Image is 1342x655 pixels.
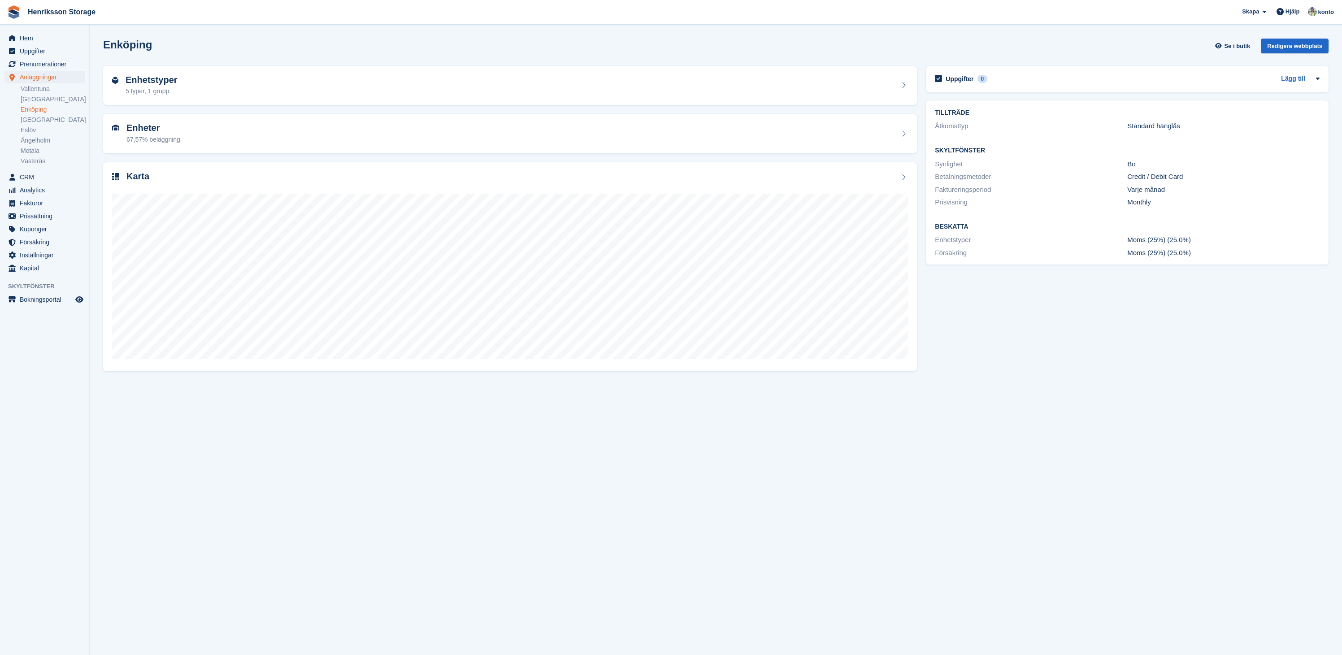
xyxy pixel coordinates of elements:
h2: Uppgifter [946,75,973,83]
div: Betalningsmetoder [935,172,1127,182]
div: Åtkomsttyp [935,121,1127,131]
div: 0 [977,75,988,83]
span: Analytics [20,184,74,196]
span: Anläggningar [20,71,74,83]
img: Daniel Axberg [1308,7,1317,16]
h2: Karta [126,171,149,182]
span: Skapa [1242,7,1259,16]
span: Kapital [20,262,74,274]
span: Se i butik [1224,42,1250,51]
a: menu [4,249,85,261]
h2: Beskatta [935,223,1320,230]
a: Enhetstyper 5 typer, 1 grupp [103,66,917,105]
div: Credit / Debit Card [1127,172,1320,182]
a: [GEOGRAPHIC_DATA] [21,116,85,124]
img: map-icn-33ee37083ee616e46c38cad1a60f524a97daa1e2b2c8c0bc3eb3415660979fc1.svg [112,173,119,180]
a: Västerås [21,157,85,165]
a: Eslöv [21,126,85,134]
a: Vallentuna [21,85,85,93]
a: Motala [21,147,85,155]
div: Standard hänglås [1127,121,1320,131]
div: Försäkring [935,248,1127,258]
span: Skyltfönster [8,282,89,291]
a: Karta [103,162,917,372]
a: menu [4,71,85,83]
span: Prissättning [20,210,74,222]
a: menu [4,236,85,248]
a: menu [4,184,85,196]
div: Varje månad [1127,185,1320,195]
span: konto [1318,8,1334,17]
div: Moms (25%) (25.0%) [1127,235,1320,245]
h2: Skyltfönster [935,147,1320,154]
a: Ängelholm [21,136,85,145]
span: CRM [20,171,74,183]
a: menu [4,223,85,235]
h2: Enköping [103,39,152,51]
div: Moms (25%) (25.0%) [1127,248,1320,258]
div: 67,57% beläggning [126,135,180,144]
span: Försäkring [20,236,74,248]
h2: Enheter [126,123,180,133]
span: Uppgifter [20,45,74,57]
h2: TILLTRÄDE [935,109,1320,117]
span: Hem [20,32,74,44]
img: stora-icon-8386f47178a22dfd0bd8f6a31ec36ba5ce8667c1dd55bd0f319d3a0aa187defe.svg [7,5,21,19]
span: Hjälp [1286,7,1300,16]
a: Se i butik [1214,39,1254,53]
div: Monthly [1127,197,1320,208]
div: Bo [1127,159,1320,169]
div: Redigera webbplats [1261,39,1329,53]
a: Lägg till [1281,74,1305,84]
img: unit-type-icn-2b2737a686de81e16bb02015468b77c625bbabd49415b5ef34ead5e3b44a266d.svg [112,77,118,84]
img: unit-icn-7be61d7bf1b0ce9d3e12c5938cc71ed9869f7b940bace4675aadf7bd6d80202e.svg [112,125,119,131]
a: Redigera webbplats [1261,39,1329,57]
a: Henriksson Storage [24,4,99,19]
a: meny [4,293,85,306]
span: Prenumerationer [20,58,74,70]
a: menu [4,45,85,57]
div: 5 typer, 1 grupp [126,87,178,96]
div: Prisvisning [935,197,1127,208]
span: Fakturor [20,197,74,209]
h2: Enhetstyper [126,75,178,85]
a: Enheter 67,57% beläggning [103,114,917,153]
a: menu [4,58,85,70]
div: Enhetstyper [935,235,1127,245]
a: Förhandsgranska butik [74,294,85,305]
a: menu [4,210,85,222]
a: Enköping [21,105,85,114]
a: [GEOGRAPHIC_DATA] [21,95,85,104]
a: menu [4,171,85,183]
a: menu [4,262,85,274]
div: Synlighet [935,159,1127,169]
span: Inställningar [20,249,74,261]
span: Kuponger [20,223,74,235]
a: menu [4,197,85,209]
a: menu [4,32,85,44]
span: Bokningsportal [20,293,74,306]
div: Faktureringsperiod [935,185,1127,195]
